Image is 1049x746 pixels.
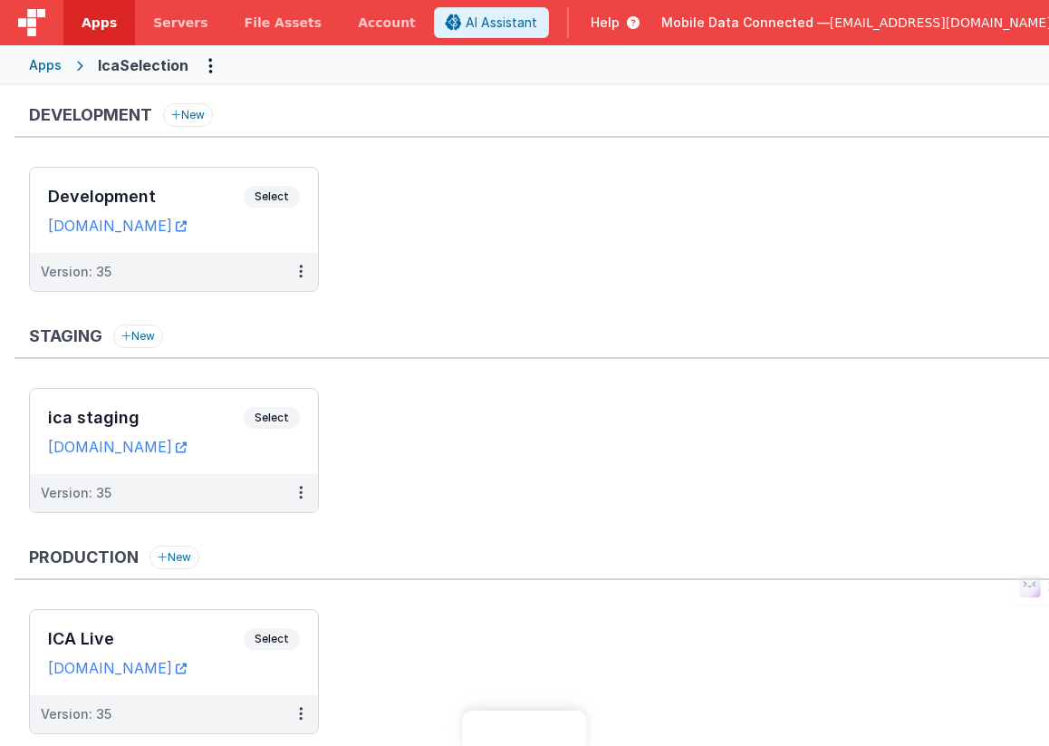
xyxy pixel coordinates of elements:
span: AI Assistant [466,14,537,32]
h3: Development [29,106,152,124]
button: New [163,103,213,127]
a: [DOMAIN_NAME] [48,217,187,235]
a: [DOMAIN_NAME] [48,438,187,456]
div: Version: 35 [41,263,111,281]
h3: Development [48,188,244,206]
button: New [113,325,163,348]
div: Version: 35 [41,484,111,502]
h3: Staging [29,327,102,345]
div: Version: 35 [41,705,111,723]
span: Servers [153,14,207,32]
span: Apps [82,14,117,32]
button: New [149,546,199,569]
button: AI Assistant [434,7,549,38]
span: Mobile Data Connected — [661,14,830,32]
div: Apps [29,56,62,74]
h3: ICA Live [48,630,244,648]
h3: Production [29,548,139,567]
span: Select [244,628,300,650]
span: Help [591,14,620,32]
span: Select [244,186,300,208]
div: IcaSelection [98,54,188,76]
span: Select [244,407,300,429]
h3: ica staging [48,409,244,427]
button: Options [196,51,225,80]
span: File Assets [245,14,322,32]
a: [DOMAIN_NAME] [48,659,187,677]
